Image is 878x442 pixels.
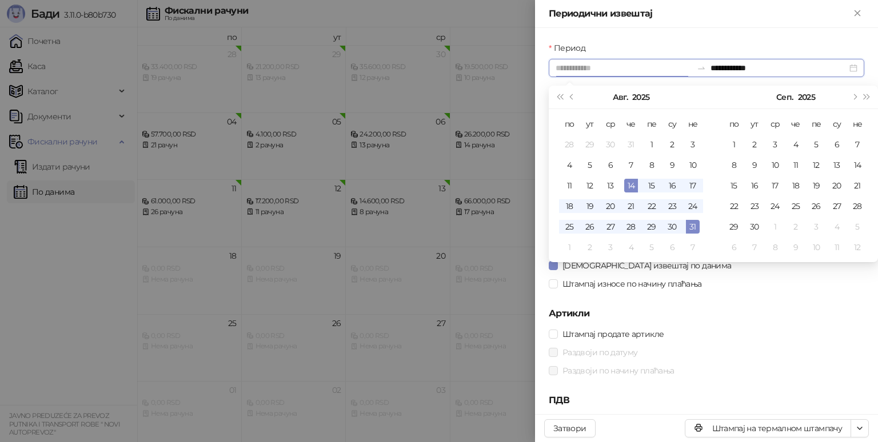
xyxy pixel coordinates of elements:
td: 2025-09-05 [641,237,662,258]
th: ут [580,114,600,134]
td: 2025-09-28 [847,196,868,216]
th: ср [600,114,621,134]
div: 30 [748,220,761,234]
div: 28 [562,138,576,151]
span: Штампај продате артикле [558,328,668,340]
td: 2025-09-02 [744,134,765,155]
div: 9 [789,240,803,254]
td: 2025-08-20 [600,196,621,216]
th: ср [765,114,785,134]
td: 2025-08-03 [683,134,703,155]
td: 2025-08-23 [662,196,683,216]
td: 2025-08-04 [559,155,580,175]
div: 21 [624,199,638,213]
td: 2025-10-10 [806,237,827,258]
td: 2025-10-12 [847,237,868,258]
label: Период [549,42,592,54]
div: 16 [748,179,761,192]
div: 2 [665,138,679,151]
div: 22 [727,199,741,213]
div: 5 [583,158,597,172]
div: 3 [809,220,823,234]
div: 21 [851,179,864,192]
div: 14 [624,179,638,192]
td: 2025-09-19 [806,175,827,196]
div: 26 [583,220,597,234]
div: 23 [665,199,679,213]
button: Изабери месец [613,86,628,109]
td: 2025-08-09 [662,155,683,175]
td: 2025-08-31 [683,216,703,237]
span: Раздвоји по датуму [558,346,642,359]
th: не [683,114,703,134]
td: 2025-08-06 [600,155,621,175]
div: 17 [768,179,782,192]
div: 4 [830,220,844,234]
div: 3 [686,138,700,151]
div: 14 [851,158,864,172]
td: 2025-10-08 [765,237,785,258]
div: 30 [604,138,617,151]
button: Изабери месец [776,86,793,109]
div: 28 [851,199,864,213]
th: пе [806,114,827,134]
div: 6 [665,240,679,254]
div: 15 [645,179,658,192]
div: 18 [562,199,576,213]
div: 20 [604,199,617,213]
h5: ПДВ [549,393,864,407]
td: 2025-09-06 [662,237,683,258]
div: 8 [768,240,782,254]
div: 29 [645,220,658,234]
span: Раздвоји по начину плаћања [558,364,679,377]
button: Штампај на термалном штампачу [685,419,851,437]
div: 29 [727,220,741,234]
div: 1 [727,138,741,151]
div: 18 [789,179,803,192]
td: 2025-08-30 [662,216,683,237]
button: Претходни месец (PageUp) [566,86,578,109]
td: 2025-09-10 [765,155,785,175]
div: 20 [830,179,844,192]
td: 2025-09-12 [806,155,827,175]
td: 2025-10-01 [765,216,785,237]
th: че [785,114,806,134]
button: Следећи месец (PageDown) [848,86,860,109]
td: 2025-09-03 [600,237,621,258]
th: пе [641,114,662,134]
td: 2025-09-04 [621,237,641,258]
th: су [827,114,847,134]
td: 2025-08-02 [662,134,683,155]
td: 2025-10-04 [827,216,847,237]
div: 9 [665,158,679,172]
td: 2025-09-30 [744,216,765,237]
div: 1 [562,240,576,254]
div: 10 [768,158,782,172]
div: 7 [851,138,864,151]
div: 17 [686,179,700,192]
td: 2025-08-18 [559,196,580,216]
div: 25 [562,220,576,234]
div: 5 [809,138,823,151]
button: Следећа година (Control + right) [861,86,873,109]
div: 4 [789,138,803,151]
td: 2025-08-28 [621,216,641,237]
div: 8 [645,158,658,172]
button: Изабери годину [798,86,815,109]
div: 29 [583,138,597,151]
td: 2025-07-30 [600,134,621,155]
button: Затвори [544,419,596,437]
td: 2025-09-09 [744,155,765,175]
h5: Артикли [549,307,864,320]
div: 11 [830,240,844,254]
div: 16 [665,179,679,192]
td: 2025-09-16 [744,175,765,196]
div: 4 [562,158,576,172]
td: 2025-09-21 [847,175,868,196]
td: 2025-09-25 [785,196,806,216]
td: 2025-08-16 [662,175,683,196]
td: 2025-07-31 [621,134,641,155]
div: 19 [809,179,823,192]
div: 30 [665,220,679,234]
div: 7 [748,240,761,254]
